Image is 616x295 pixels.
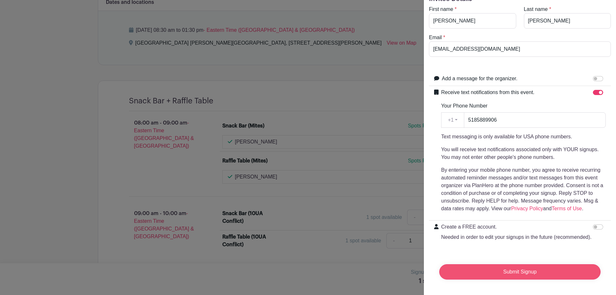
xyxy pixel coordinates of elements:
[441,133,606,141] p: Text messaging is only available for USA phone numbers.
[429,34,442,41] label: Email
[552,206,582,211] a: Terms of Use
[441,112,464,128] button: +1
[441,223,592,231] p: Create a FREE account.
[524,5,548,13] label: Last name
[441,146,606,161] p: You will receive text notifications associated only with YOUR signups. You may not enter other pe...
[441,233,592,241] p: Needed in order to edit your signups in the future (recommended).
[429,5,453,13] label: First name
[441,102,487,110] label: Your Phone Number
[441,166,606,213] p: By entering your mobile phone number, you agree to receive recurring automated reminder messages ...
[441,89,535,96] label: Receive text notifications from this event.
[439,264,601,280] input: Submit Signup
[442,75,518,82] label: Add a message for the organizer.
[511,206,543,211] a: Privacy Policy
